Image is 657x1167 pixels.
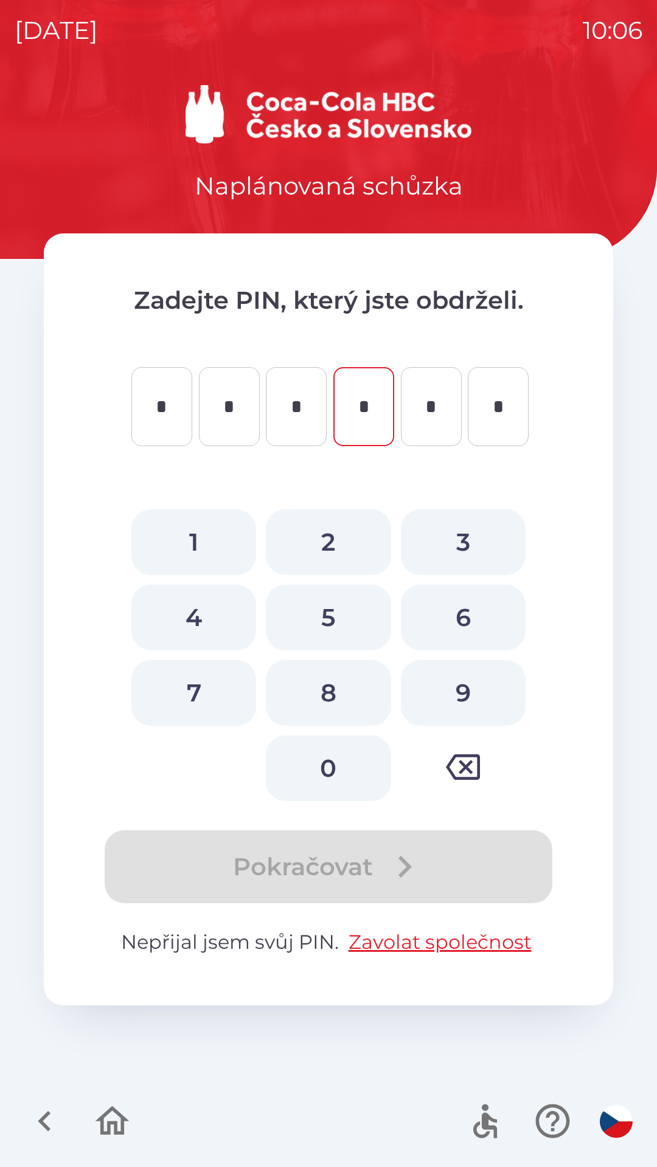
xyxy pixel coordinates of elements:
[44,85,613,143] img: Logo
[266,660,391,726] button: 8
[15,12,98,49] p: [DATE]
[131,509,256,575] button: 1
[401,509,526,575] button: 3
[266,735,391,801] button: 0
[401,585,526,650] button: 6
[266,509,391,575] button: 2
[401,660,526,726] button: 9
[344,928,537,957] button: Zavolat společnost
[92,928,565,957] p: Nepřijal jsem svůj PIN.
[266,585,391,650] button: 5
[583,12,642,49] p: 10:06
[92,282,565,318] p: Zadejte PIN, který jste obdrželi.
[600,1105,633,1138] img: cs flag
[131,585,256,650] button: 4
[195,168,463,204] p: Naplánovaná schůzka
[131,660,256,726] button: 7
